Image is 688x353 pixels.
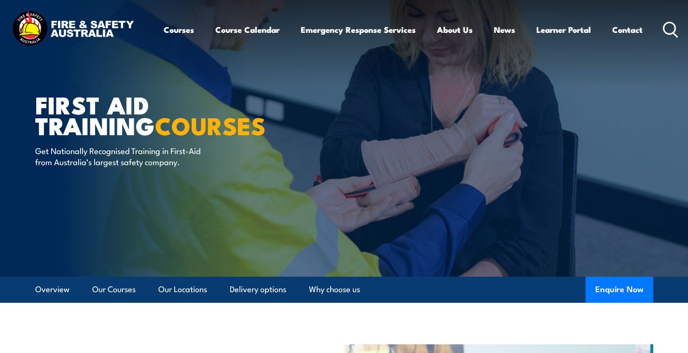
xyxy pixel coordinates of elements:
[92,277,136,302] a: Our Courses
[35,145,211,168] p: Get Nationally Recognised Training in First-Aid from Australia’s largest safety company.
[164,17,194,42] a: Courses
[35,277,70,302] a: Overview
[35,94,274,135] h1: First Aid Training
[158,277,207,302] a: Our Locations
[494,17,515,42] a: News
[586,277,653,303] button: Enquire Now
[155,106,266,143] strong: COURSES
[301,17,416,42] a: Emergency Response Services
[309,277,360,302] a: Why choose us
[612,17,643,42] a: Contact
[215,17,280,42] a: Course Calendar
[536,17,591,42] a: Learner Portal
[230,277,286,302] a: Delivery options
[437,17,473,42] a: About Us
